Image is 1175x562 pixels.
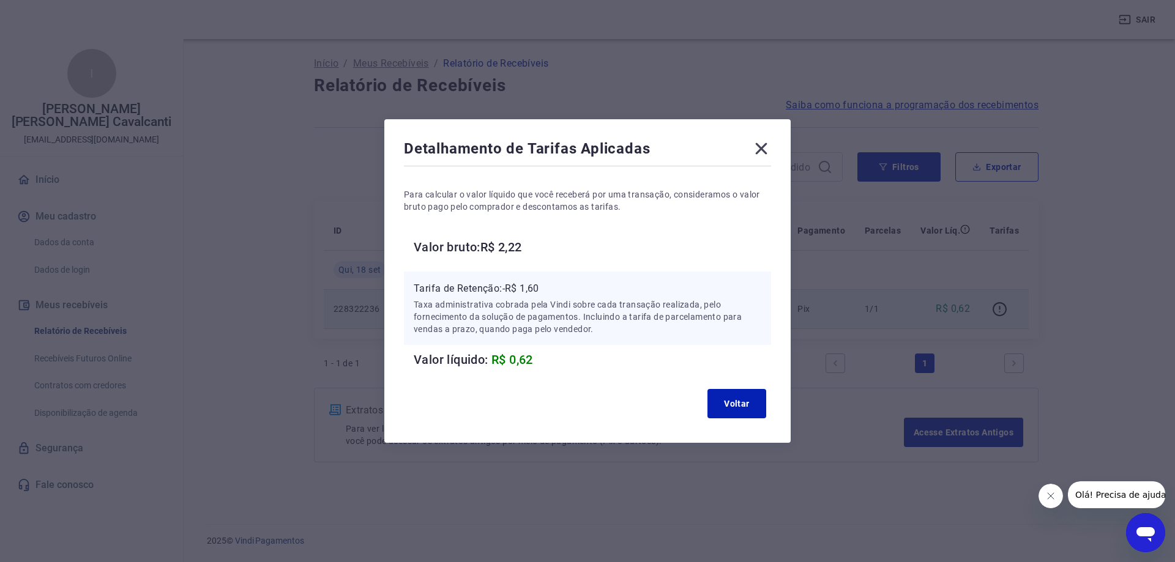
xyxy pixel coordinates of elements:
iframe: Button to launch messaging window [1126,513,1165,552]
iframe: Message from company [1068,481,1165,508]
p: Taxa administrativa cobrada pela Vindi sobre cada transação realizada, pelo fornecimento da soluç... [414,298,761,335]
h6: Valor bruto: R$ 2,22 [414,237,771,257]
span: Olá! Precisa de ajuda? [7,9,103,18]
button: Voltar [707,389,766,418]
p: Tarifa de Retenção: -R$ 1,60 [414,281,761,296]
iframe: Close message [1039,484,1063,508]
h6: Valor líquido: [414,350,771,369]
span: R$ 0,62 [491,352,533,367]
p: Para calcular o valor líquido que você receberá por uma transação, consideramos o valor bruto pag... [404,188,771,213]
div: Detalhamento de Tarifas Aplicadas [404,139,771,163]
